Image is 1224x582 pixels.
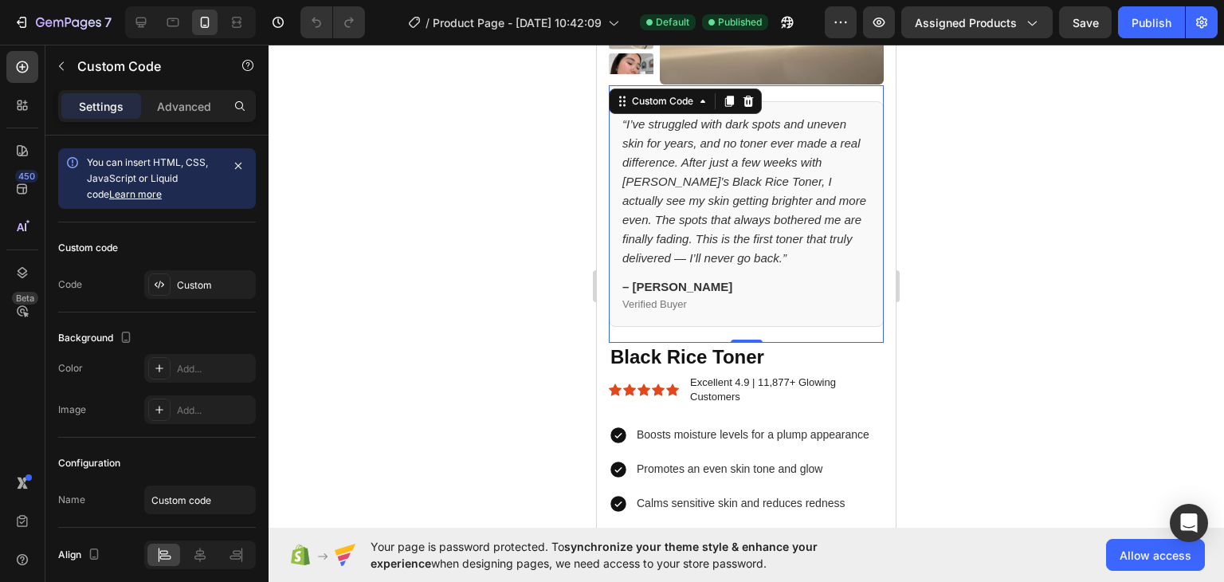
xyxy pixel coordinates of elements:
[58,493,85,507] div: Name
[177,278,252,293] div: Custom
[58,277,82,292] div: Code
[177,362,252,376] div: Add...
[177,403,252,418] div: Add...
[1073,16,1099,29] span: Save
[718,15,762,29] span: Published
[58,545,104,566] div: Align
[1118,6,1185,38] button: Publish
[1059,6,1112,38] button: Save
[597,45,896,528] iframe: Design area
[15,170,38,183] div: 450
[1106,539,1205,571] button: Allow access
[58,456,120,470] div: Configuration
[58,403,86,417] div: Image
[109,188,162,200] a: Learn more
[79,98,124,115] p: Settings
[371,538,880,572] span: Your page is password protected. To when designing pages, we need access to your store password.
[58,241,118,255] div: Custom code
[1170,504,1208,542] div: Open Intercom Messenger
[915,14,1017,31] span: Assigned Products
[58,361,83,376] div: Color
[12,292,38,305] div: Beta
[104,13,112,32] p: 7
[1120,547,1191,564] span: Allow access
[1132,14,1171,31] div: Publish
[77,57,213,76] p: Custom Code
[300,6,365,38] div: Undo/Redo
[87,156,208,200] span: You can insert HTML, CSS, JavaScript or Liquid code
[433,14,602,31] span: Product Page - [DATE] 10:42:09
[656,15,689,29] span: Default
[58,328,135,349] div: Background
[426,14,430,31] span: /
[157,98,211,115] p: Advanced
[901,6,1053,38] button: Assigned Products
[371,540,818,570] span: synchronize your theme style & enhance your experience
[6,6,119,38] button: 7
